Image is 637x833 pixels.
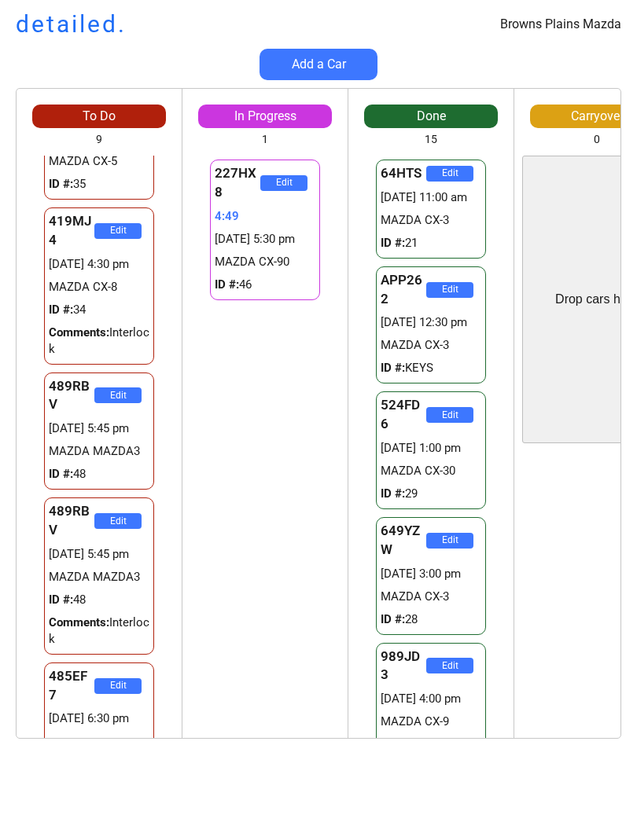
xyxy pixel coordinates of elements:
[49,377,94,415] div: 489RBV
[49,212,94,250] div: 419MJ4
[215,277,315,293] div: 46
[49,325,109,339] strong: Comments:
[49,546,149,563] div: [DATE] 5:45 pm
[198,108,332,125] div: In Progress
[49,256,149,273] div: [DATE] 4:30 pm
[94,223,142,239] button: Edit
[16,8,127,41] h1: detailed.
[49,466,149,483] div: 48
[381,440,481,457] div: [DATE] 1:00 pm
[381,463,481,479] div: MAZDA CX-30
[381,522,426,560] div: 649YZW
[381,189,481,206] div: [DATE] 11:00 am
[49,615,149,648] div: Interlock
[262,132,268,148] div: 1
[381,648,426,685] div: 989JD3
[381,212,481,229] div: MAZDA CX-3
[49,667,94,705] div: 485EF7
[381,361,405,375] strong: ID #:
[49,593,73,607] strong: ID #:
[215,164,260,202] div: 227HX8
[49,710,149,727] div: [DATE] 6:30 pm
[381,235,481,251] div: 21
[381,714,481,730] div: MAZDA CX-9
[215,231,315,248] div: [DATE] 5:30 pm
[94,678,142,694] button: Edit
[49,325,149,358] div: Interlock
[260,49,377,80] button: Add a Car
[381,566,481,582] div: [DATE] 3:00 pm
[381,611,481,628] div: 28
[49,177,73,191] strong: ID #:
[381,737,405,751] strong: ID #:
[426,166,473,182] button: Edit
[364,108,498,125] div: Done
[215,208,315,225] div: 4:49
[426,407,473,423] button: Edit
[49,176,149,193] div: 35
[425,132,437,148] div: 15
[500,16,621,33] div: Browns Plains Mazda
[215,254,315,270] div: MAZDA CX-90
[381,736,481,753] div: 18
[426,658,473,673] button: Edit
[426,282,473,298] button: Edit
[49,279,149,295] div: MAZDA CX-8
[426,533,473,549] button: Edit
[49,592,149,608] div: 48
[381,396,426,434] div: 524FD6
[381,360,481,376] div: KEYS
[381,271,426,309] div: APP262
[49,420,149,437] div: [DATE] 5:45 pm
[32,108,166,125] div: To Do
[381,691,481,707] div: [DATE] 4:00 pm
[49,153,149,170] div: MAZDA CX-5
[381,164,426,183] div: 64HTS
[49,569,149,585] div: MAZDA MAZDA3
[260,175,307,191] button: Edit
[381,612,405,626] strong: ID #:
[381,589,481,605] div: MAZDA CX-3
[49,615,109,629] strong: Comments:
[49,443,149,460] div: MAZDA MAZDA3
[49,302,149,318] div: 34
[381,486,405,501] strong: ID #:
[381,236,405,250] strong: ID #:
[49,467,73,481] strong: ID #:
[96,132,102,148] div: 9
[381,337,481,354] div: MAZDA CX-3
[381,486,481,502] div: 29
[94,513,142,529] button: Edit
[215,277,239,292] strong: ID #:
[594,132,600,148] div: 0
[94,387,142,403] button: Edit
[381,314,481,331] div: [DATE] 12:30 pm
[49,303,73,317] strong: ID #:
[49,502,94,540] div: 489RBV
